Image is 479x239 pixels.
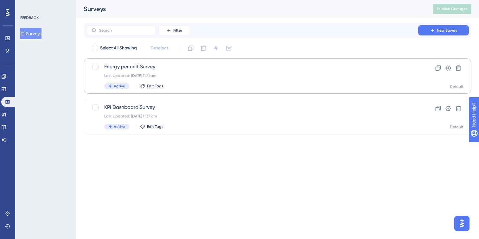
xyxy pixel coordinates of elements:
[450,84,463,89] div: Default
[145,42,174,54] button: Deselect
[100,44,137,52] span: Select All Showing
[173,28,182,33] span: Filter
[158,25,190,35] button: Filter
[114,84,125,89] span: Active
[140,124,163,129] button: Edit Tags
[20,15,39,20] div: FEEDBACK
[104,63,400,71] span: Energy per unit Survey
[437,6,468,11] span: Publish Changes
[114,124,125,129] span: Active
[104,73,400,78] div: Last Updated: [DATE] 11:21 am
[147,84,163,89] span: Edit Tags
[15,2,40,9] span: Need Help?
[20,28,42,39] button: Surveys
[450,124,463,129] div: Default
[140,84,163,89] button: Edit Tags
[452,214,471,233] iframe: UserGuiding AI Assistant Launcher
[104,114,400,119] div: Last Updated: [DATE] 11:37 am
[433,4,471,14] button: Publish Changes
[150,44,168,52] span: Deselect
[147,124,163,129] span: Edit Tags
[437,28,457,33] span: New Survey
[104,104,400,111] span: KPI Dashboard Survey
[84,4,418,13] div: Surveys
[99,28,150,33] input: Search
[418,25,469,35] button: New Survey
